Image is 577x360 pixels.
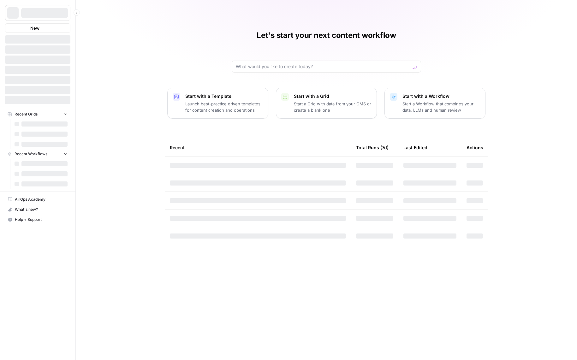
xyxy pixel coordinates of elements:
span: Recent Grids [15,111,38,117]
div: What's new? [5,205,70,214]
p: Start with a Grid [294,93,372,99]
p: Start with a Workflow [402,93,480,99]
button: Recent Grids [5,109,70,119]
div: Last Edited [403,139,427,156]
span: Help + Support [15,217,68,222]
p: Launch best-practice driven templates for content creation and operations [185,101,263,113]
button: New [5,23,70,33]
button: Start with a TemplateLaunch best-practice driven templates for content creation and operations [167,88,268,119]
div: Recent [170,139,346,156]
span: New [30,25,39,31]
span: Recent Workflows [15,151,47,157]
div: Actions [467,139,483,156]
button: What's new? [5,204,70,215]
button: Recent Workflows [5,149,70,159]
input: What would you like to create today? [236,63,409,70]
p: Start a Grid with data from your CMS or create a blank one [294,101,372,113]
div: Total Runs (7d) [356,139,389,156]
button: Start with a GridStart a Grid with data from your CMS or create a blank one [276,88,377,119]
button: Start with a WorkflowStart a Workflow that combines your data, LLMs and human review [384,88,485,119]
button: Help + Support [5,215,70,225]
span: AirOps Academy [15,197,68,202]
p: Start with a Template [185,93,263,99]
h1: Let's start your next content workflow [257,30,396,40]
p: Start a Workflow that combines your data, LLMs and human review [402,101,480,113]
a: AirOps Academy [5,194,70,204]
